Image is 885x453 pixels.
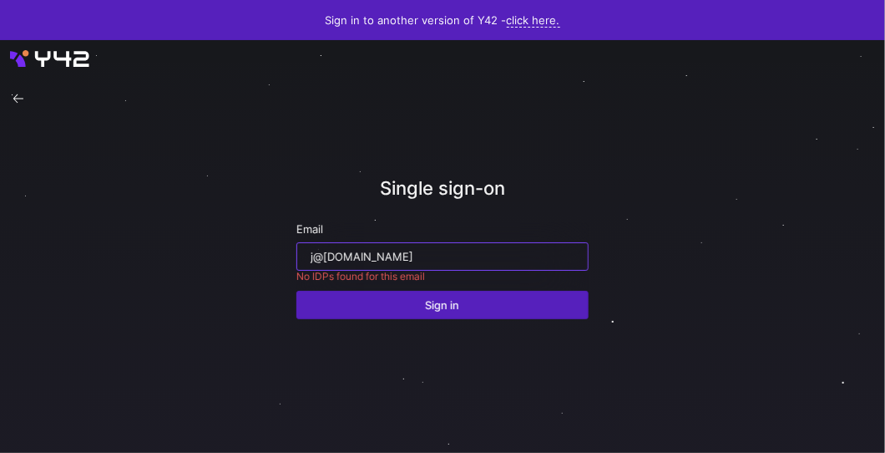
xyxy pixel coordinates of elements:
[296,222,323,236] span: Email
[296,175,589,222] div: Single sign-on
[426,298,460,312] span: Sign in
[296,272,425,282] mat-error: No IDPs found for this email
[507,13,560,28] a: click here.
[296,291,589,319] button: Sign in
